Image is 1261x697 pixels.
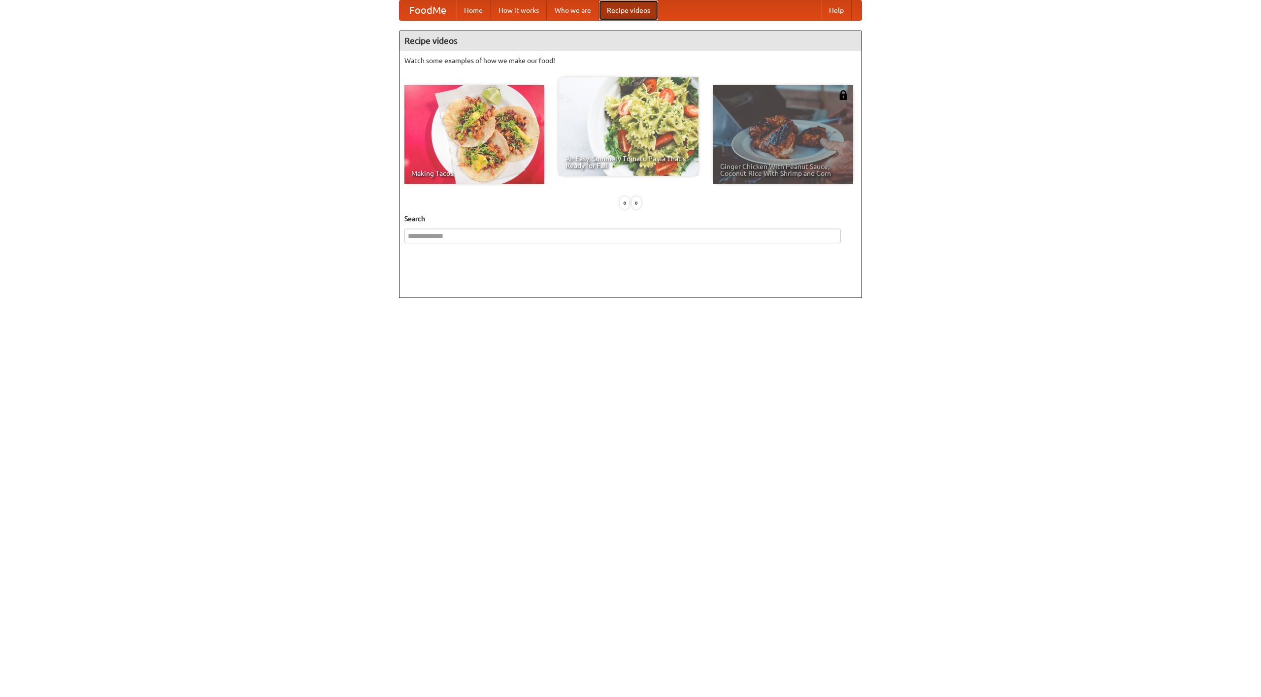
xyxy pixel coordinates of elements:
p: Watch some examples of how we make our food! [404,56,857,66]
a: FoodMe [399,0,456,20]
span: Making Tacos [411,170,537,177]
img: 483408.png [838,90,848,100]
div: » [632,197,641,209]
a: Help [821,0,852,20]
a: How it works [491,0,547,20]
span: An Easy, Summery Tomato Pasta That's Ready for Fall [565,155,692,169]
a: Making Tacos [404,85,544,184]
h5: Search [404,214,857,224]
a: Who we are [547,0,599,20]
a: Recipe videos [599,0,658,20]
h4: Recipe videos [399,31,862,51]
div: « [620,197,629,209]
a: Home [456,0,491,20]
a: An Easy, Summery Tomato Pasta That's Ready for Fall [559,77,698,176]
